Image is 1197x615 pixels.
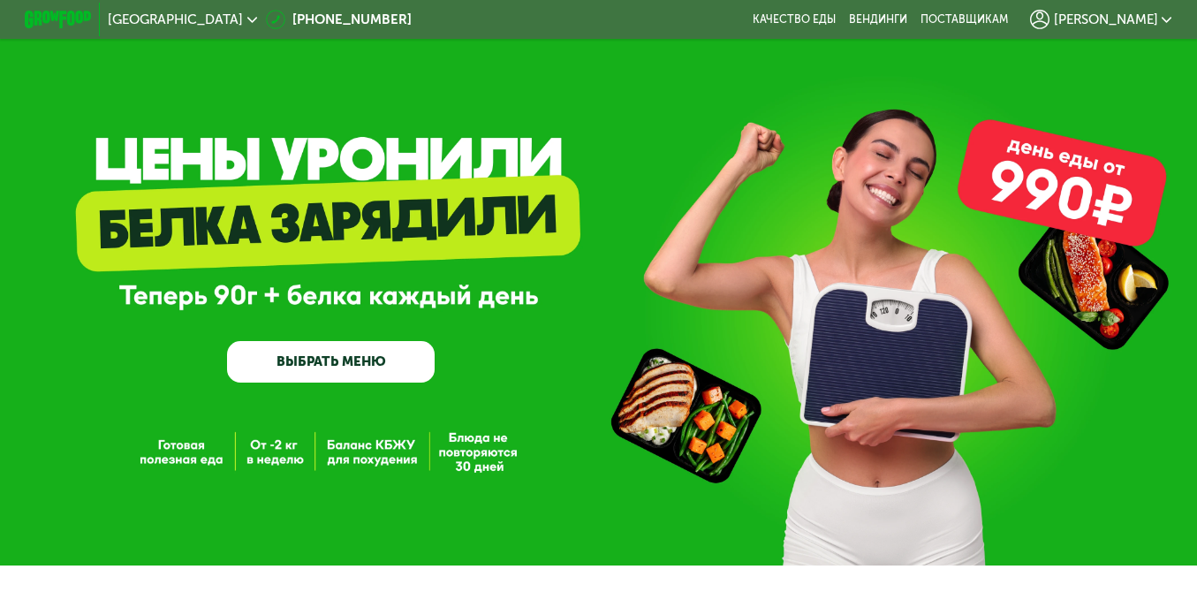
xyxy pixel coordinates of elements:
span: [GEOGRAPHIC_DATA] [108,13,243,27]
a: [PHONE_NUMBER] [266,10,412,30]
a: Качество еды [753,13,836,27]
a: ВЫБРАТЬ МЕНЮ [227,341,434,383]
div: поставщикам [920,13,1008,27]
span: [PERSON_NAME] [1054,13,1158,27]
a: Вендинги [849,13,907,27]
